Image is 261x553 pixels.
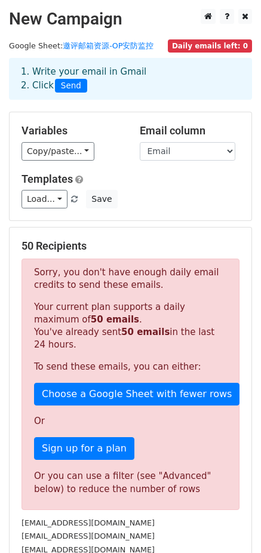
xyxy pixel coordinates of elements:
div: 聊天小组件 [201,496,261,553]
div: 1. Write your email in Gmail 2. Click [12,65,249,93]
h2: New Campaign [9,9,252,29]
a: Daily emails left: 0 [168,41,252,50]
a: Load... [22,190,67,208]
strong: 50 emails [121,327,170,337]
h5: Email column [140,124,240,137]
iframe: Chat Widget [201,496,261,553]
small: [EMAIL_ADDRESS][DOMAIN_NAME] [22,532,155,540]
p: To send these emails, you can either: [34,361,227,373]
a: Choose a Google Sheet with fewer rows [34,383,239,405]
strong: 50 emails [91,314,139,325]
div: Or you can use a filter (see "Advanced" below) to reduce the number of rows [34,469,227,496]
a: 邀评邮箱资源-OP安防监控 [63,41,153,50]
small: Google Sheet: [9,41,154,50]
p: Your current plan supports a daily maximum of . You've already sent in the last 24 hours. [34,301,227,351]
a: Copy/paste... [22,142,94,161]
p: Or [34,415,227,428]
span: Send [55,79,87,93]
h5: 50 Recipients [22,239,239,253]
span: Daily emails left: 0 [168,39,252,53]
h5: Variables [22,124,122,137]
p: Sorry, you don't have enough daily email credits to send these emails. [34,266,227,291]
a: Sign up for a plan [34,437,134,460]
a: Templates [22,173,73,185]
button: Save [86,190,117,208]
small: [EMAIL_ADDRESS][DOMAIN_NAME] [22,518,155,527]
